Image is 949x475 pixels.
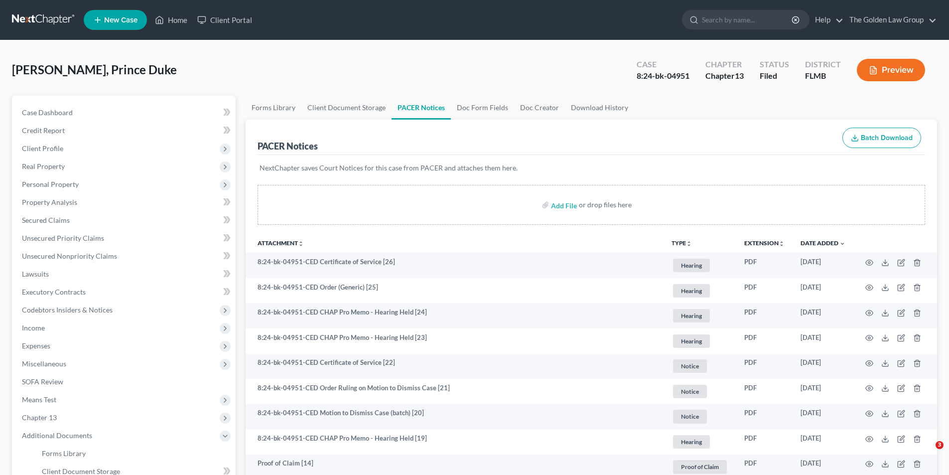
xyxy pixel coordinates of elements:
[22,413,57,422] span: Chapter 13
[839,241,845,247] i: expand_more
[12,62,177,77] span: [PERSON_NAME], Prince Duke
[150,11,192,29] a: Home
[258,140,318,152] div: PACER Notices
[22,108,73,117] span: Case Dashboard
[514,96,565,120] a: Doc Creator
[14,229,236,247] a: Unsecured Priority Claims
[22,288,86,296] span: Executory Contracts
[760,59,789,70] div: Status
[246,429,664,455] td: 8:24-bk-04951-CED CHAP Pro Memo - Hearing Held [19]
[705,59,744,70] div: Chapter
[298,241,304,247] i: unfold_more
[246,328,664,354] td: 8:24-bk-04951-CED CHAP Pro Memo - Hearing Held [23]
[736,253,793,278] td: PDF
[22,180,79,188] span: Personal Property
[672,408,728,425] a: Notice
[793,429,853,455] td: [DATE]
[673,334,710,348] span: Hearing
[672,358,728,374] a: Notice
[22,216,70,224] span: Secured Claims
[673,259,710,272] span: Hearing
[673,410,707,423] span: Notice
[22,162,65,170] span: Real Property
[736,429,793,455] td: PDF
[14,122,236,140] a: Credit Report
[736,303,793,328] td: PDF
[22,377,63,386] span: SOFA Review
[14,247,236,265] a: Unsecured Nonpriority Claims
[793,354,853,379] td: [DATE]
[779,241,785,247] i: unfold_more
[246,253,664,278] td: 8:24-bk-04951-CED Certificate of Service [26]
[672,283,728,299] a: Hearing
[672,434,728,450] a: Hearing
[736,379,793,404] td: PDF
[702,10,793,29] input: Search by name...
[246,96,301,120] a: Forms Library
[760,70,789,82] div: Filed
[793,303,853,328] td: [DATE]
[705,70,744,82] div: Chapter
[736,328,793,354] td: PDF
[637,70,689,82] div: 8:24-bk-04951
[793,379,853,404] td: [DATE]
[14,211,236,229] a: Secured Claims
[246,278,664,304] td: 8:24-bk-04951-CED Order (Generic) [25]
[672,240,692,247] button: TYPEunfold_more
[673,385,707,398] span: Notice
[805,59,841,70] div: District
[34,445,236,463] a: Forms Library
[673,435,710,449] span: Hearing
[672,308,728,324] a: Hearing
[810,11,843,29] a: Help
[22,270,49,278] span: Lawsuits
[793,278,853,304] td: [DATE]
[246,354,664,379] td: 8:24-bk-04951-CED Certificate of Service [22]
[246,404,664,430] td: 8:24-bk-04951-CED Motion to Dismiss Case (batch) [20]
[844,11,937,29] a: The Golden Law Group
[805,70,841,82] div: FLMB
[673,460,727,474] span: Proof of Claim
[451,96,514,120] a: Doc Form Fields
[793,404,853,430] td: [DATE]
[736,354,793,379] td: PDF
[246,303,664,328] td: 8:24-bk-04951-CED CHAP Pro Memo - Hearing Held [24]
[14,193,236,211] a: Property Analysis
[744,239,785,247] a: Extensionunfold_more
[673,359,707,373] span: Notice
[22,126,65,135] span: Credit Report
[842,128,921,149] button: Batch Download
[857,59,925,81] button: Preview
[673,284,710,298] span: Hearing
[22,252,117,260] span: Unsecured Nonpriority Claims
[793,253,853,278] td: [DATE]
[22,144,63,153] span: Client Profile
[14,283,236,301] a: Executory Contracts
[22,359,66,368] span: Miscellaneous
[673,309,710,322] span: Hearing
[793,328,853,354] td: [DATE]
[192,11,257,29] a: Client Portal
[22,323,45,332] span: Income
[14,104,236,122] a: Case Dashboard
[22,234,104,242] span: Unsecured Priority Claims
[672,333,728,349] a: Hearing
[579,200,632,210] div: or drop files here
[301,96,392,120] a: Client Document Storage
[104,16,137,24] span: New Case
[260,163,923,173] p: NextChapter saves Court Notices for this case from PACER and attaches them here.
[565,96,634,120] a: Download History
[22,198,77,206] span: Property Analysis
[801,239,845,247] a: Date Added expand_more
[672,257,728,274] a: Hearing
[246,379,664,404] td: 8:24-bk-04951-CED Order Ruling on Motion to Dismiss Case [21]
[672,383,728,400] a: Notice
[14,373,236,391] a: SOFA Review
[42,449,86,458] span: Forms Library
[736,404,793,430] td: PDF
[915,441,939,465] iframe: Intercom live chat
[22,306,113,314] span: Codebtors Insiders & Notices
[686,241,692,247] i: unfold_more
[861,134,913,142] span: Batch Download
[936,441,944,449] span: 3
